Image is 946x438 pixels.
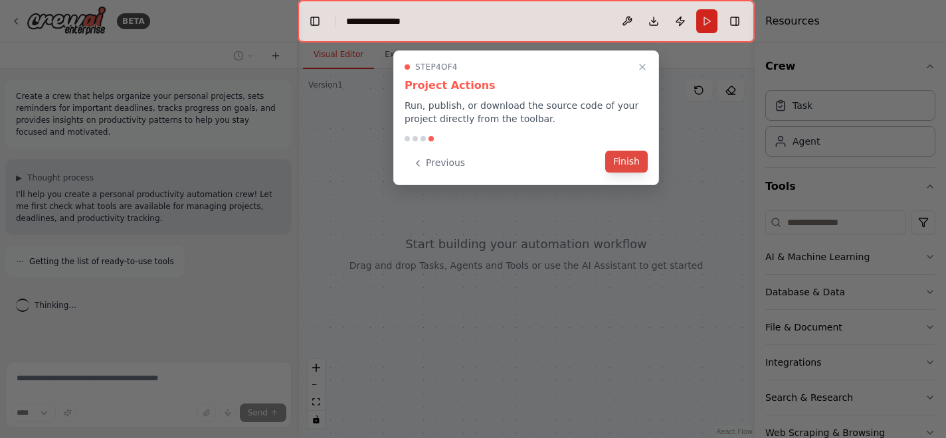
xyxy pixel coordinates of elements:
[605,151,648,173] button: Finish
[405,78,648,94] h3: Project Actions
[415,62,458,72] span: Step 4 of 4
[405,99,648,125] p: Run, publish, or download the source code of your project directly from the toolbar.
[634,59,650,75] button: Close walkthrough
[405,152,473,174] button: Previous
[306,12,324,31] button: Hide left sidebar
